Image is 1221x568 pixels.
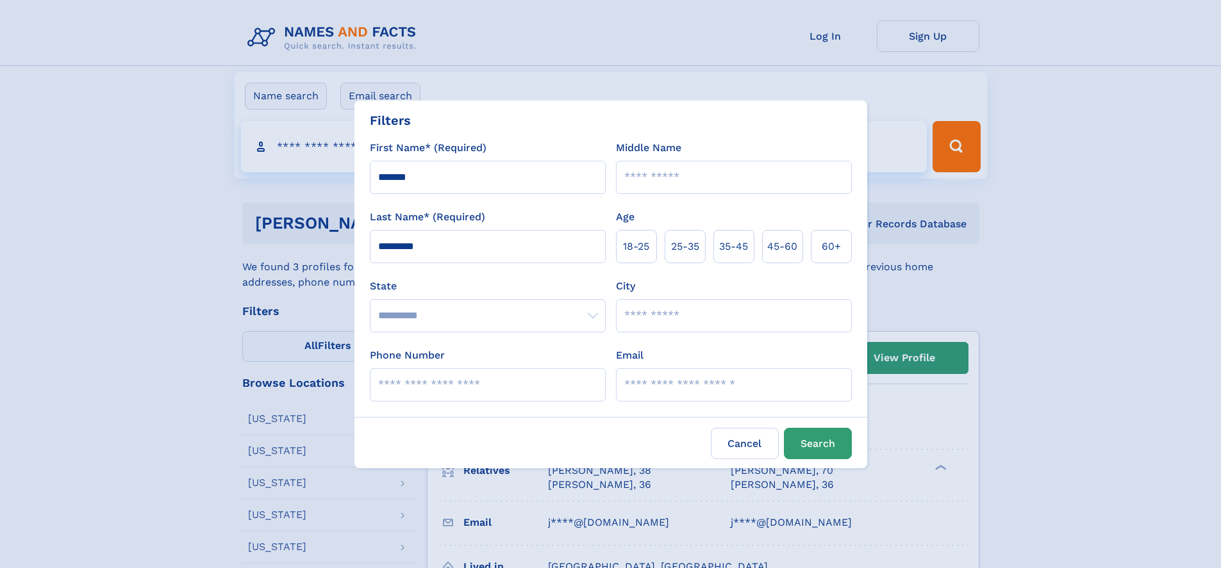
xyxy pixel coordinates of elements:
[711,428,779,459] label: Cancel
[623,239,649,254] span: 18‑25
[370,279,606,294] label: State
[616,209,635,225] label: Age
[616,279,635,294] label: City
[616,140,681,156] label: Middle Name
[719,239,748,254] span: 35‑45
[767,239,797,254] span: 45‑60
[370,209,485,225] label: Last Name* (Required)
[784,428,852,459] button: Search
[370,111,411,130] div: Filters
[616,348,644,363] label: Email
[370,348,445,363] label: Phone Number
[822,239,841,254] span: 60+
[671,239,699,254] span: 25‑35
[370,140,486,156] label: First Name* (Required)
